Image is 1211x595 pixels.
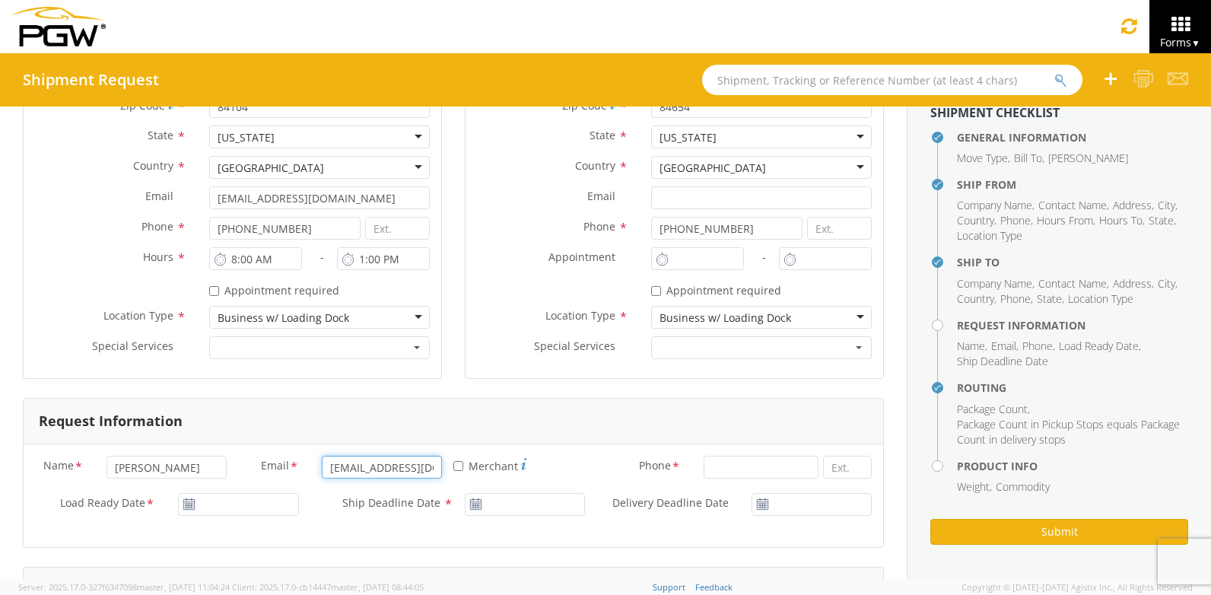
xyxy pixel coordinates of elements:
li: , [957,479,992,495]
strong: Shipment Checklist [930,104,1060,121]
span: Phone [141,219,173,234]
h4: Ship To [957,256,1188,268]
div: Business w/ Loading Dock [660,310,791,326]
span: Special Services [92,339,173,353]
li: , [1149,213,1176,228]
span: Weight [957,479,990,494]
span: Package Count [957,402,1028,416]
li: , [957,213,996,228]
span: ▼ [1191,37,1200,49]
a: Support [653,581,685,593]
h4: Request Information [957,320,1188,331]
span: Email [587,189,615,203]
span: Move Type [957,151,1008,165]
li: , [1037,291,1064,307]
li: , [957,339,987,354]
li: , [1158,198,1178,213]
span: Location Type [103,308,173,323]
span: Forms [1160,35,1200,49]
span: State [1037,291,1062,306]
span: State [590,128,615,142]
h4: Product Info [957,460,1188,472]
span: Copyright © [DATE]-[DATE] Agistix Inc., All Rights Reserved [961,581,1193,593]
span: Email [261,458,289,476]
span: Address [1113,198,1152,212]
span: Client: 2025.17.0-cb14447 [232,581,424,593]
button: Submit [930,519,1188,545]
span: Name [957,339,985,353]
li: , [1037,213,1095,228]
li: , [957,276,1035,291]
span: Name [43,458,74,476]
input: Shipment, Tracking or Reference Number (at least 4 chars) [702,65,1082,95]
span: Phone [1022,339,1053,353]
span: State [148,128,173,142]
div: [US_STATE] [218,130,275,145]
span: Delivery Deadline Date [612,495,729,510]
span: Company Name [957,198,1032,212]
input: Merchant [453,461,463,471]
span: Load Ready Date [60,495,145,513]
span: Contact Name [1038,276,1107,291]
span: Country [957,213,994,228]
li: , [1158,276,1178,291]
img: pgw-form-logo-1aaa8060b1cc70fad034.png [11,7,106,46]
li: , [957,402,1030,417]
h3: Request Information [39,414,183,429]
span: - [762,250,766,264]
span: Address [1113,276,1152,291]
span: Hours From [1037,213,1093,228]
span: Phone [1000,213,1031,228]
span: Special Services [534,339,615,353]
input: Ext. [365,217,430,240]
div: [GEOGRAPHIC_DATA] [660,161,766,176]
span: master, [DATE] 08:44:05 [331,581,424,593]
li: , [1099,213,1145,228]
span: Commodity [996,479,1050,494]
span: Country [133,158,173,173]
span: Country [575,158,615,173]
li: , [1113,198,1154,213]
span: Country [957,291,994,306]
h4: General Information [957,132,1188,143]
span: Email [991,339,1016,353]
span: Contact Name [1038,198,1107,212]
h4: Routing [957,382,1188,393]
input: Ext. [823,456,872,479]
span: Location Type [545,308,615,323]
li: , [1022,339,1055,354]
input: Ext. [807,217,872,240]
a: Feedback [695,581,733,593]
span: Appointment [548,250,615,264]
span: Ship Deadline Date [342,495,440,510]
h4: Ship From [957,179,1188,190]
span: Hours [143,250,173,264]
span: Location Type [957,228,1022,243]
span: Server: 2025.17.0-327f6347098 [18,581,230,593]
li: , [1113,276,1154,291]
span: Email [145,189,173,203]
span: Package Count in Pickup Stops equals Package Count in delivery stops [957,417,1180,447]
label: Merchant [453,456,526,474]
li: , [957,291,996,307]
li: , [1014,151,1044,166]
span: Hours To [1099,213,1143,228]
span: Company Name [957,276,1032,291]
div: Business w/ Loading Dock [218,310,349,326]
span: City [1158,198,1175,212]
input: Appointment required [651,286,661,296]
span: Phone [639,458,671,476]
li: , [1038,276,1109,291]
div: [US_STATE] [660,130,717,145]
span: [PERSON_NAME] [1048,151,1128,165]
li: , [1000,213,1033,228]
span: Ship Deadline Date [957,354,1048,368]
span: - [320,250,324,264]
span: Bill To [1014,151,1042,165]
li: , [991,339,1019,354]
input: Appointment required [209,286,219,296]
label: Appointment required [209,281,342,298]
li: , [1059,339,1141,354]
span: Phone [1000,291,1031,306]
label: Appointment required [651,281,784,298]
